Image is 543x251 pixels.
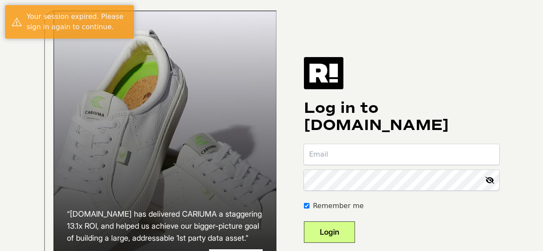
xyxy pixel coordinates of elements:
[304,144,499,165] input: Email
[304,221,355,243] button: Login
[27,12,127,32] div: Your session expired. Please sign in again to continue.
[313,201,364,211] label: Remember me
[304,57,343,89] img: Retention.com
[67,208,263,244] h2: “[DOMAIN_NAME] has delivered CARIUMA a staggering 13.1x ROI, and helped us achieve our bigger-pic...
[304,100,499,134] h1: Log in to [DOMAIN_NAME]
